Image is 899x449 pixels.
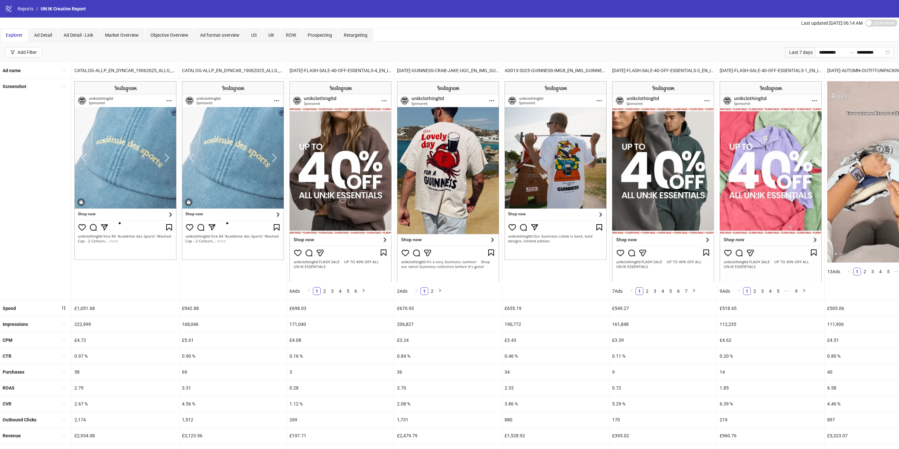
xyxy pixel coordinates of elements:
li: 2 [321,287,328,295]
a: 2 [751,288,758,295]
button: left [735,287,743,295]
b: CVR [3,401,11,406]
div: 0.28 [287,380,394,396]
a: 3 [329,288,336,295]
div: 206,827 [394,316,502,332]
div: [DATE]-GUINNESS-CRAB-JAKE-UGC_EN_IMG_GUINNESS_CP_17072025_ALLG_CC_SC1_None__ – Copy [394,63,502,78]
li: Next 5 Pages [782,287,792,295]
button: right [436,287,444,295]
div: [DATE]-FLASH-SALE-40-OFF-ESSENTIALS-4_EN_IMG_ALL_SP_02092025_ALLG_CC_SC1_None__ [287,63,394,78]
a: 2 [321,288,328,295]
div: [DATE]-FLASH-SALE-40-OFF-ESSENTIALS-3_EN_IMG_ALL_SP_02092025_ALLG_CC_SC1_None__ [610,63,717,78]
div: £960.76 [717,428,824,443]
li: Previous Page [305,287,313,295]
b: Purchases [3,369,24,375]
span: sort-ascending [61,386,66,390]
span: sort-ascending [61,68,66,73]
a: 1 [743,288,751,295]
div: 3 [287,364,394,380]
li: Next Page [800,287,808,295]
li: Previous Page [413,287,420,295]
div: 58 [72,364,179,380]
div: 269 [287,412,394,428]
a: 4 [767,288,774,295]
b: Screenshot [3,84,26,89]
li: 3 [869,268,877,276]
div: 0.84 % [394,348,502,364]
div: 2.08 % [394,396,502,412]
span: UN:IK Creative Report [41,6,86,11]
li: 5 [344,287,352,295]
div: 1.85 [717,380,824,396]
li: Previous Page [735,287,743,295]
div: 0.97 % [72,348,179,364]
li: 1 [853,268,861,276]
div: 170 [610,412,717,428]
span: Explorer [6,32,22,38]
div: £4.08 [287,332,394,348]
a: 1 [854,268,861,275]
div: Add Filter [18,50,37,55]
li: 1 [420,287,428,295]
div: 219 [717,412,824,428]
li: Next Page [360,287,367,295]
a: 3 [759,288,766,295]
div: 4.56 % [179,396,287,412]
div: 3.70 [394,380,502,396]
span: Ad Detail [34,32,52,38]
span: ••• [782,287,792,295]
span: UK [268,32,274,38]
img: Screenshot 120226630936760356 [182,81,284,260]
li: 2 [643,287,651,295]
span: 9 Ads [720,289,730,294]
span: sort-ascending [61,402,66,406]
div: 3.86 % [502,396,609,412]
button: left [845,268,853,276]
div: 171,040 [287,316,394,332]
div: 6.39 % [717,396,824,412]
div: £670.93 [394,301,502,316]
span: sort-ascending [61,322,66,326]
div: CATALOG-ALLP_EN_DYNCAR_19062025_ALLG_CC_SC3_None_RET [179,63,287,78]
li: 5 [774,287,782,295]
div: 2,174 [72,412,179,428]
li: Next Page [690,287,698,295]
div: £197.71 [287,428,394,443]
button: left [628,287,636,295]
div: £3.24 [394,332,502,348]
a: 5 [667,288,674,295]
li: Next Page [436,287,444,295]
span: Ad format overview [200,32,239,38]
span: sort-descending [61,306,66,310]
span: sort-ascending [61,433,66,438]
div: 1,731 [394,412,502,428]
img: Screenshot 120232706362440356 [612,81,714,282]
span: left [737,289,741,292]
div: 112,235 [717,316,824,332]
span: sort-ascending [61,369,66,374]
a: 5 [885,268,892,275]
div: CATALOG-ALLP_EN_DYNCAR_19062025_ALLG_CC_SC3_None_PRO_ [72,63,179,78]
div: £1,528.92 [502,428,609,443]
button: Add Filter [5,47,42,58]
span: to [849,50,854,55]
div: £3.43 [502,332,609,348]
b: CPM [3,338,12,343]
a: 1 [421,288,428,295]
span: 13 Ads [827,269,840,274]
li: 1 [636,287,643,295]
b: ROAS [3,385,15,391]
span: swap-right [849,50,854,55]
div: 0.11 % [610,348,717,364]
span: US [251,32,257,38]
div: Last 7 days [785,47,815,58]
a: 9 [793,288,800,295]
button: left [413,287,420,295]
div: £698.03 [287,301,394,316]
span: right [802,289,806,292]
a: 2 [861,268,868,275]
li: 4 [766,287,774,295]
li: 5 [667,287,674,295]
span: sort-ascending [61,417,66,422]
div: 168,046 [179,316,287,332]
